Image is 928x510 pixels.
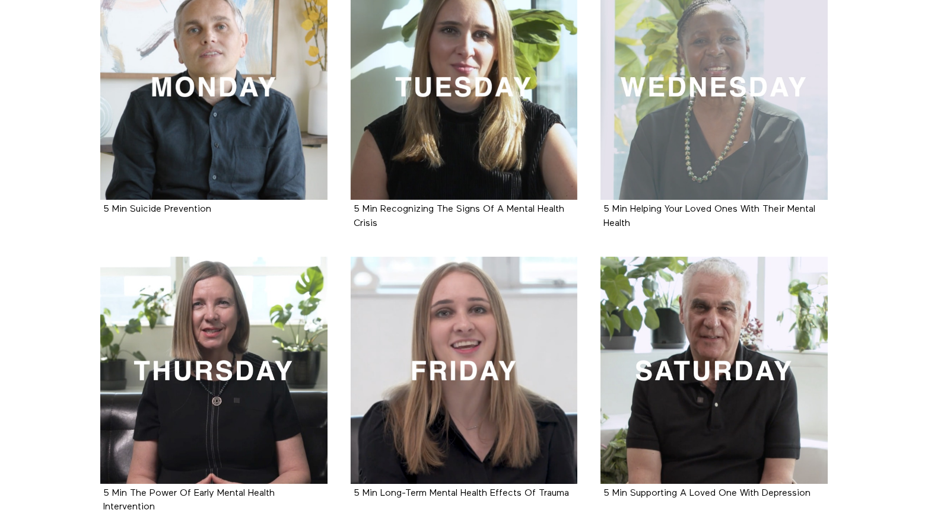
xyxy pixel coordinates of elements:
[351,257,578,484] a: 5 Min Long-Term Mental Health Effects Of Trauma
[603,205,815,228] strong: 5 Min Helping Your Loved Ones With Their Mental Health
[354,205,564,228] strong: 5 Min Recognizing The Signs Of A Mental Health Crisis
[354,489,569,498] strong: 5 Min Long-Term Mental Health Effects Of Trauma
[603,489,811,498] strong: 5 Min Supporting A Loved One With Depression
[600,257,828,484] a: 5 Min Supporting A Loved One With Depression
[354,489,569,498] a: 5 Min Long-Term Mental Health Effects Of Trauma
[100,257,328,484] a: 5 Min The Power Of Early Mental Health Intervention
[103,205,211,213] a: 5 Min Suicide Prevention
[603,205,815,227] a: 5 Min Helping Your Loved Ones With Their Mental Health
[354,205,564,227] a: 5 Min Recognizing The Signs Of A Mental Health Crisis
[603,489,811,498] a: 5 Min Supporting A Loved One With Depression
